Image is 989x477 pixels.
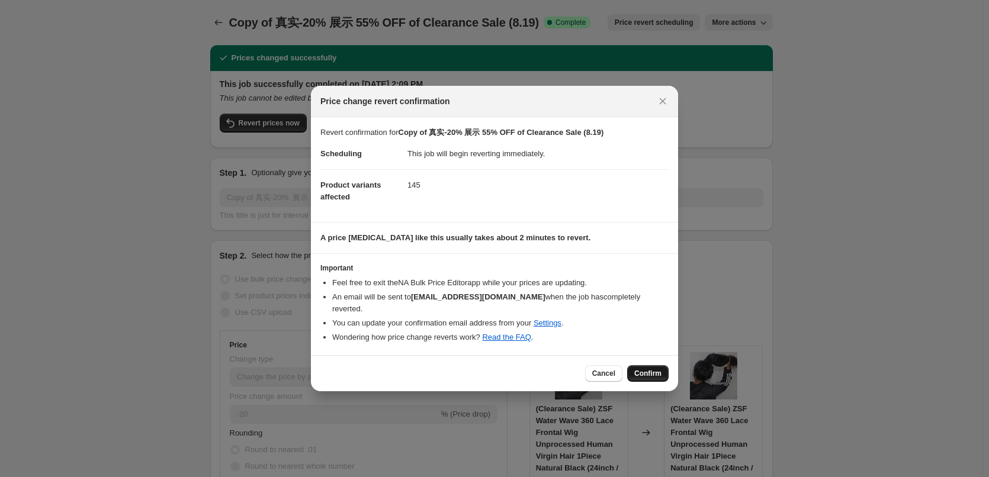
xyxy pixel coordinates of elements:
[332,317,669,329] li: You can update your confirmation email address from your .
[407,138,669,169] dd: This job will begin reverting immediately.
[482,333,531,341] a: Read the FAQ
[634,369,662,378] span: Confirm
[592,369,615,378] span: Cancel
[411,292,545,301] b: [EMAIL_ADDRESS][DOMAIN_NAME]
[399,128,604,137] b: Copy of 真实-20% 展示 55% OFF of Clearance Sale (8.19)
[654,93,671,109] button: Close
[627,365,669,382] button: Confirm
[407,169,669,201] dd: 145
[320,263,669,273] h3: Important
[320,149,362,158] span: Scheduling
[332,331,669,343] li: Wondering how price change reverts work? .
[585,365,622,382] button: Cancel
[534,318,561,327] a: Settings
[332,277,669,289] li: Feel free to exit the NA Bulk Price Editor app while your prices are updating.
[320,233,590,242] b: A price [MEDICAL_DATA] like this usually takes about 2 minutes to revert.
[320,181,381,201] span: Product variants affected
[320,127,669,138] p: Revert confirmation for
[332,291,669,315] li: An email will be sent to when the job has completely reverted .
[320,95,450,107] span: Price change revert confirmation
